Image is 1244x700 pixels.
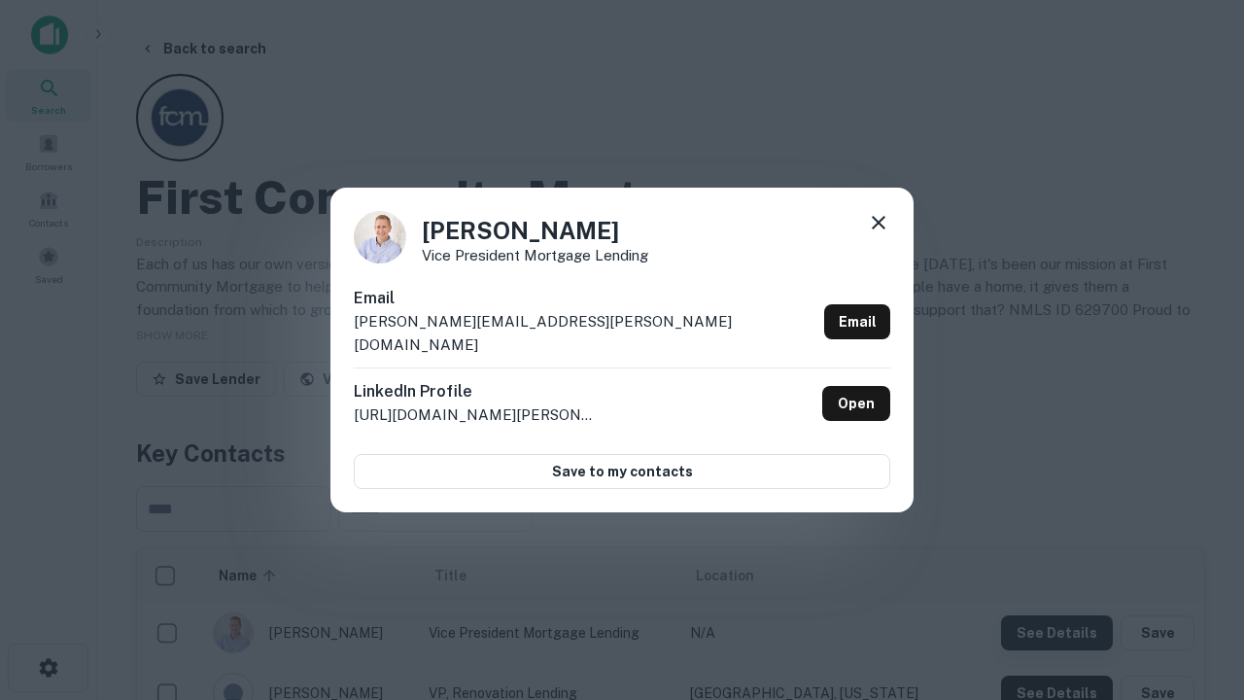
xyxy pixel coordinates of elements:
h4: [PERSON_NAME] [422,213,648,248]
a: Open [822,386,890,421]
p: [URL][DOMAIN_NAME][PERSON_NAME] [354,403,597,427]
button: Save to my contacts [354,454,890,489]
h6: Email [354,287,816,310]
iframe: Chat Widget [1147,482,1244,576]
a: Email [824,304,890,339]
h6: LinkedIn Profile [354,380,597,403]
p: Vice President Mortgage Lending [422,248,648,262]
p: [PERSON_NAME][EMAIL_ADDRESS][PERSON_NAME][DOMAIN_NAME] [354,310,816,356]
img: 1520878720083 [354,211,406,263]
